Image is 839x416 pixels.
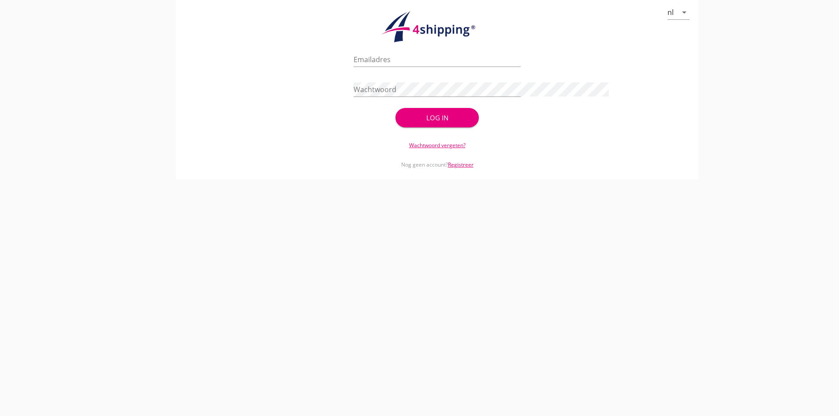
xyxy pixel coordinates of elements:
[409,141,466,149] a: Wachtwoord vergeten?
[410,113,465,123] div: Log in
[679,7,690,18] i: arrow_drop_down
[448,161,474,168] a: Registreer
[395,108,479,127] button: Log in
[354,149,521,169] div: Nog geen account?
[380,11,495,43] img: logo.1f945f1d.svg
[354,52,521,67] input: Emailadres
[667,8,674,16] div: nl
